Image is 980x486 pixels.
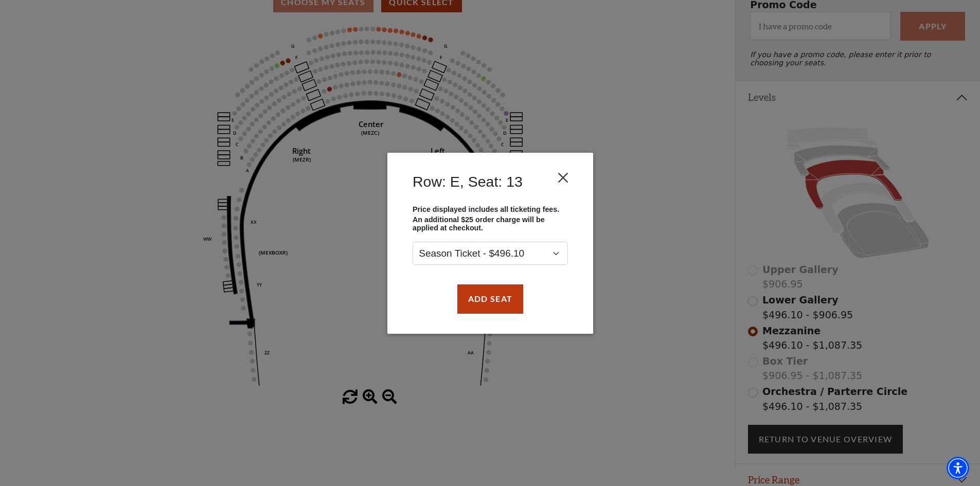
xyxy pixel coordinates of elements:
[553,168,573,187] button: Close
[413,205,568,213] p: Price displayed includes all ticketing fees.
[457,284,523,313] button: Add Seat
[947,457,969,479] div: Accessibility Menu
[413,215,568,232] p: An additional $25 order charge will be applied at checkout.
[413,173,523,190] h4: Row: E, Seat: 13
